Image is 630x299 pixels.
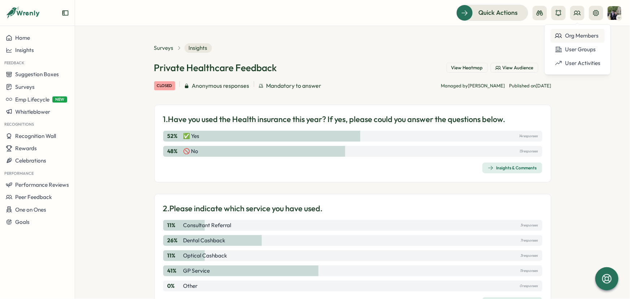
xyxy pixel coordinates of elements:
a: Org Members [551,29,605,43]
span: NEW [52,96,67,103]
p: 13 responses [520,147,538,155]
span: Rewards [15,145,37,152]
span: Anonymous responses [192,81,249,90]
p: 11 responses [520,267,538,275]
button: Expand sidebar [62,9,69,17]
h1: Private Healthcare Feedback [154,61,277,74]
span: Home [15,34,30,41]
span: Performance Reviews [15,181,69,188]
span: One on Ones [15,206,46,213]
div: Insights & Comments [488,165,537,171]
span: Whistleblower [15,108,50,115]
p: 🚫 No [183,147,199,155]
p: ✅ Yes [183,132,200,140]
p: 11 % [168,252,182,260]
div: Org Members [555,32,600,40]
p: Other [183,282,198,290]
p: 52 % [168,132,182,140]
span: View Heatmap [451,65,483,71]
img: Jane Lapthorne [608,6,621,20]
div: closed [154,81,175,90]
p: 0 responses [520,282,538,290]
span: Recognition Wall [15,133,56,139]
button: Insights & Comments [482,162,542,173]
p: Consultant referral [183,221,231,229]
span: Insights [184,43,212,53]
p: Managed by [441,83,505,89]
span: Suggestion Boxes [15,71,59,78]
p: 0 % [168,282,182,290]
button: View Audience [491,63,538,73]
div: User Groups [555,45,600,53]
span: Mandatory to answer [266,81,322,90]
span: Insights [15,47,34,53]
p: 41 % [168,267,182,275]
span: Quick Actions [478,8,518,17]
p: 1. Have you used the Health insurance this year? If yes, please could you answer the questions be... [163,114,505,125]
p: Published on [509,83,551,89]
p: GP service [183,267,210,275]
span: View Audience [503,65,534,71]
p: 3 responses [521,221,538,229]
p: 26 % [168,237,182,244]
span: [PERSON_NAME] [468,83,505,88]
span: Emp Lifecycle [15,96,49,103]
span: Celebrations [15,157,46,164]
div: User Activities [555,59,600,67]
p: 48 % [168,147,182,155]
p: 11 % [168,221,182,229]
span: Surveys [15,83,35,90]
p: 7 responses [521,237,538,244]
span: [DATE] [536,83,551,88]
p: Optical cashback [183,252,227,260]
a: User Groups [551,43,605,56]
p: 14 responses [519,132,538,140]
p: 2. Please indicate which service you have used. [163,203,323,214]
button: View Heatmap [447,63,488,73]
span: Peer Feedback [15,194,52,200]
p: Dental Cashback [183,237,226,244]
button: Quick Actions [456,5,528,21]
a: Surveys [154,44,174,52]
a: User Activities [551,56,605,70]
span: Goals [15,218,30,225]
p: 3 responses [521,252,538,260]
